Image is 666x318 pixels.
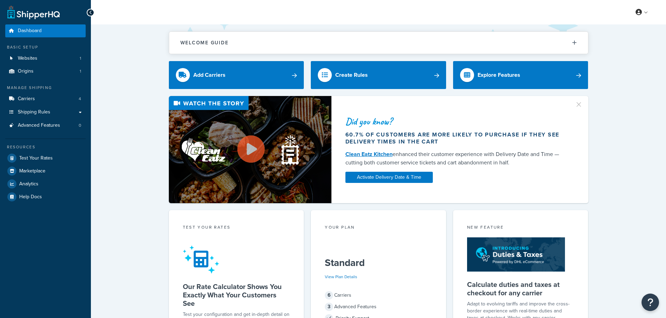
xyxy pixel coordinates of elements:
div: Manage Shipping [5,85,86,91]
span: Analytics [19,181,38,187]
span: 1 [80,56,81,61]
a: Explore Features [453,61,588,89]
a: Marketplace [5,165,86,177]
li: Websites [5,52,86,65]
div: Basic Setup [5,44,86,50]
span: Dashboard [18,28,42,34]
div: Carriers [325,290,432,300]
span: Advanced Features [18,123,60,128]
span: Marketplace [19,168,45,174]
button: Open Resource Center [642,294,659,311]
a: Activate Delivery Date & Time [345,172,433,183]
div: Your Plan [325,224,432,232]
li: Advanced Features [5,119,86,132]
a: Test Your Rates [5,152,86,164]
div: Test your rates [183,224,290,232]
a: Carriers4 [5,93,86,105]
a: View Plan Details [325,274,357,280]
h5: Our Rate Calculator Shows You Exactly What Your Customers See [183,282,290,308]
h5: Standard [325,257,432,268]
span: 6 [325,291,333,299]
span: Help Docs [19,194,42,200]
img: Video thumbnail [169,96,331,203]
span: Shipping Rules [18,109,50,115]
span: Test Your Rates [19,155,53,161]
div: Explore Features [478,70,520,80]
div: enhanced their customer experience with Delivery Date and Time — cutting both customer service ti... [345,150,566,167]
li: Origins [5,65,86,78]
a: Add Carriers [169,61,304,89]
a: Websites1 [5,52,86,65]
a: Dashboard [5,24,86,37]
span: Carriers [18,96,35,102]
a: Advanced Features0 [5,119,86,132]
a: Origins1 [5,65,86,78]
a: Shipping Rules [5,106,86,119]
a: Create Rules [311,61,446,89]
div: Create Rules [335,70,368,80]
div: Add Carriers [193,70,225,80]
a: Clean Eatz Kitchen [345,150,393,158]
button: Welcome Guide [169,32,588,54]
span: 4 [79,96,81,102]
span: 3 [325,303,333,311]
span: 0 [79,123,81,128]
div: Did you know? [345,117,566,126]
div: 60.7% of customers are more likely to purchase if they see delivery times in the cart [345,131,566,145]
h2: Welcome Guide [180,40,229,45]
div: Advanced Features [325,302,432,312]
div: New Feature [467,224,574,232]
h5: Calculate duties and taxes at checkout for any carrier [467,280,574,297]
a: Help Docs [5,191,86,203]
li: Carriers [5,93,86,105]
span: 1 [80,68,81,74]
a: Analytics [5,178,86,190]
span: Websites [18,56,37,61]
span: Origins [18,68,34,74]
div: Resources [5,144,86,150]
